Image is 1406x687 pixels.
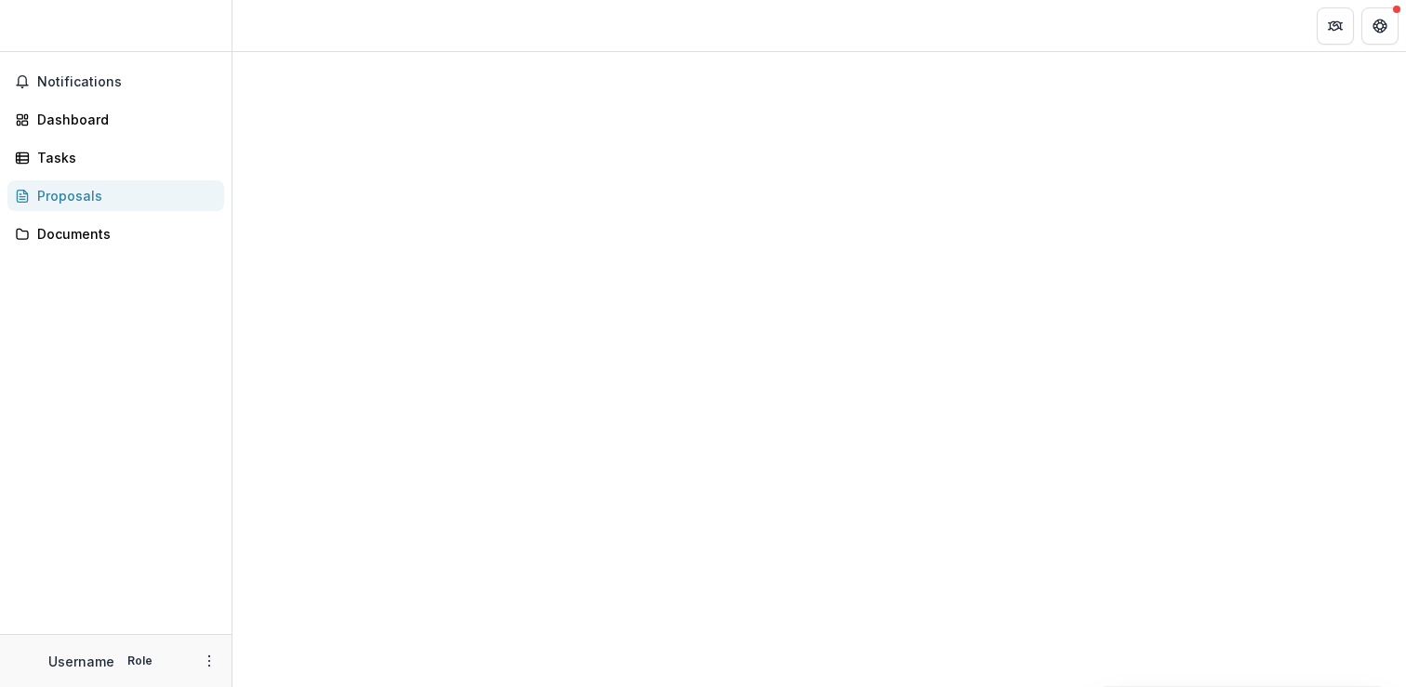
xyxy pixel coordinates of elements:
a: Dashboard [7,104,224,135]
a: Tasks [7,142,224,173]
button: Partners [1317,7,1354,45]
button: Get Help [1361,7,1399,45]
div: Documents [37,224,209,244]
a: Proposals [7,180,224,211]
p: Username [48,652,114,671]
p: Role [122,653,158,669]
span: Notifications [37,74,217,90]
div: Proposals [37,186,209,205]
div: Tasks [37,148,209,167]
button: More [198,650,220,672]
div: Dashboard [37,110,209,129]
a: Documents [7,218,224,249]
button: Notifications [7,67,224,97]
